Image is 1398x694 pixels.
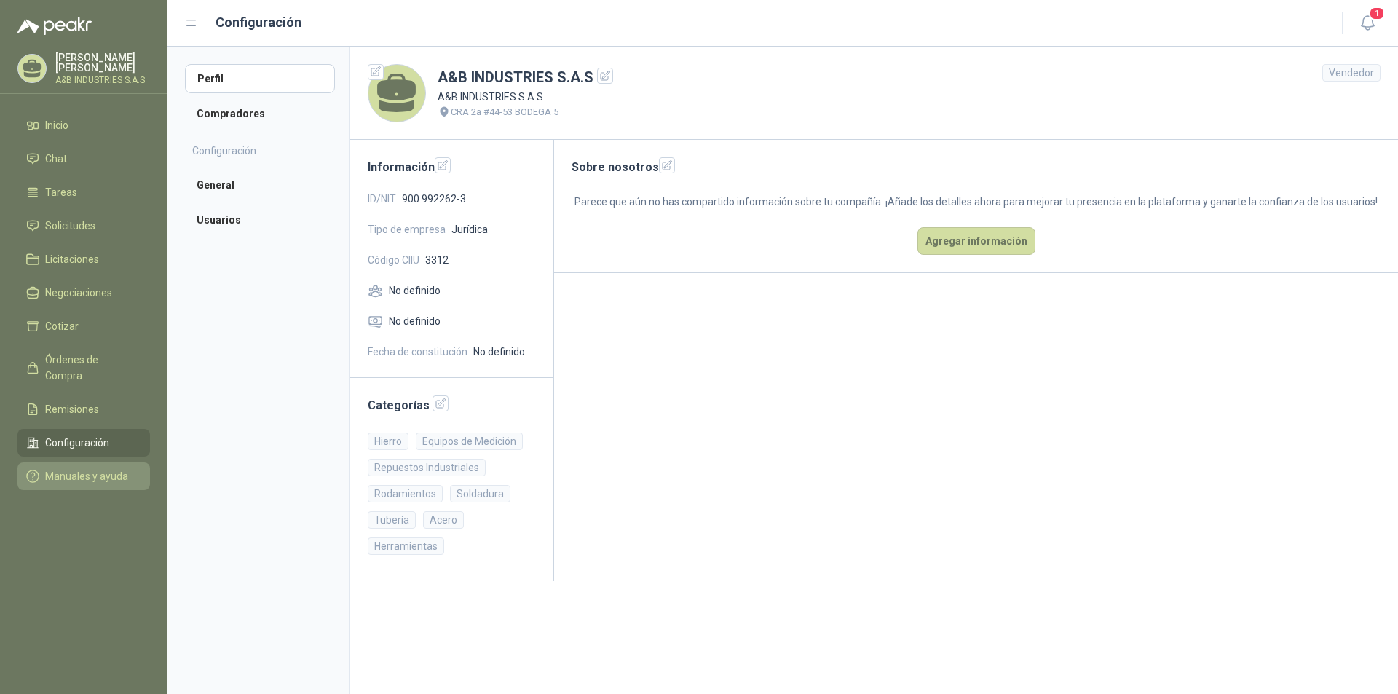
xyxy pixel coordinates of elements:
span: 900.992262-3 [402,191,466,207]
span: Negociaciones [45,285,112,301]
h1: Configuración [216,12,301,33]
div: Tubería [368,511,416,529]
img: Logo peakr [17,17,92,35]
div: Repuestos Industriales [368,459,486,476]
a: Compradores [185,99,335,128]
a: Inicio [17,111,150,139]
span: Manuales y ayuda [45,468,128,484]
p: A&B INDUSTRIES S.A.S [55,76,150,84]
span: 1 [1369,7,1385,20]
p: CRA 2a #44-53 BODEGA 5 [451,105,558,119]
a: Chat [17,145,150,173]
a: Perfil [185,64,335,93]
span: Chat [45,151,67,167]
span: Órdenes de Compra [45,352,136,384]
span: Solicitudes [45,218,95,234]
span: Cotizar [45,318,79,334]
div: Acero [423,511,464,529]
span: Tipo de empresa [368,221,446,237]
p: [PERSON_NAME] [PERSON_NAME] [55,52,150,73]
a: Usuarios [185,205,335,234]
span: Remisiones [45,401,99,417]
span: Código CIIU [368,252,419,268]
span: No definido [389,313,441,329]
span: Jurídica [451,221,488,237]
div: Rodamientos [368,485,443,502]
a: Manuales y ayuda [17,462,150,490]
span: 3312 [425,252,449,268]
a: Licitaciones [17,245,150,273]
h2: Sobre nosotros [572,157,1381,176]
p: Parece que aún no has compartido información sobre tu compañía. ¡Añade los detalles ahora para me... [572,194,1381,210]
span: Fecha de constitución [368,344,467,360]
div: Equipos de Medición [416,433,523,450]
a: General [185,170,335,200]
div: Hierro [368,433,408,450]
h1: A&B INDUSTRIES S.A.S [438,66,613,89]
p: A&B INDUSTRIES S.A.S [438,89,613,105]
span: Tareas [45,184,77,200]
a: Tareas [17,178,150,206]
a: Negociaciones [17,279,150,307]
span: No definido [473,344,525,360]
a: Cotizar [17,312,150,340]
span: Configuración [45,435,109,451]
a: Remisiones [17,395,150,423]
div: Herramientas [368,537,444,555]
button: 1 [1354,10,1381,36]
span: No definido [389,283,441,299]
a: Solicitudes [17,212,150,240]
a: Órdenes de Compra [17,346,150,390]
div: Vendedor [1322,64,1381,82]
h2: Categorías [368,395,536,414]
span: ID/NIT [368,191,396,207]
button: Agregar información [917,227,1035,255]
div: Soldadura [450,485,510,502]
a: Configuración [17,429,150,457]
h2: Configuración [192,143,256,159]
h2: Información [368,157,536,176]
span: Licitaciones [45,251,99,267]
span: Inicio [45,117,68,133]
